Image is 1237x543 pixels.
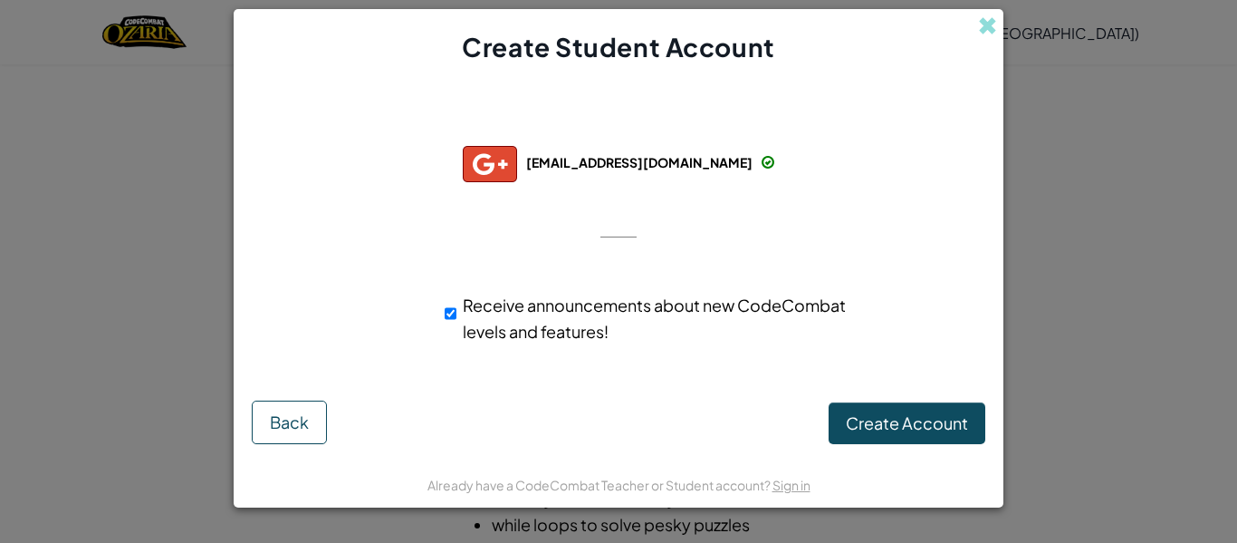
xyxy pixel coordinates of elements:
span: Already have a CodeCombat Teacher or Student account? [427,477,772,493]
span: Back [270,412,309,432]
span: [EMAIL_ADDRESS][DOMAIN_NAME] [526,154,753,170]
span: Receive announcements about new CodeCombat levels and features! [463,295,846,342]
a: Sign in [772,477,810,493]
span: Successfully connected with: [470,112,766,133]
input: Receive announcements about new CodeCombat levels and features! [445,296,456,332]
button: Back [252,401,327,444]
span: Create Student Account [462,31,774,63]
img: gplus_small.png [463,146,517,182]
span: Create Account [846,412,968,433]
button: Create Account [829,402,985,444]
